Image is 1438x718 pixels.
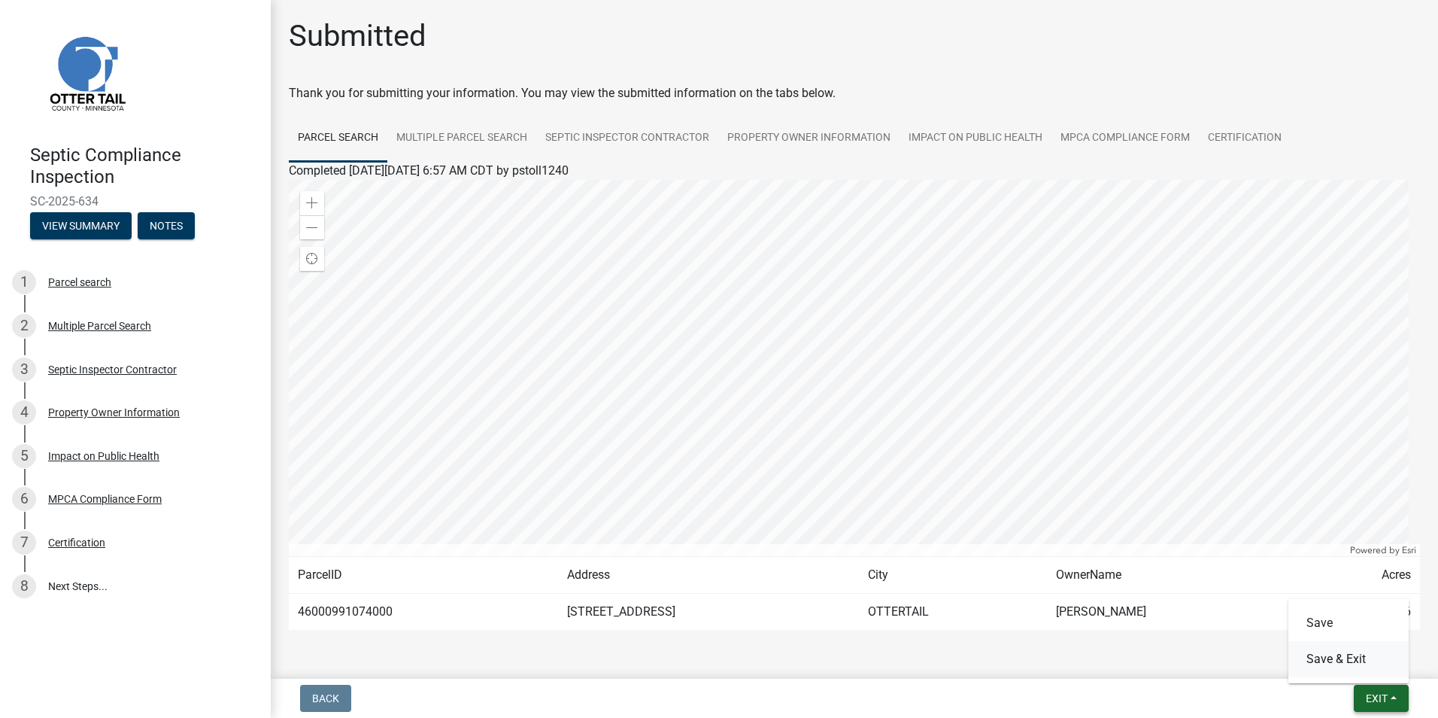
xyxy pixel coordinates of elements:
[289,84,1420,102] div: Thank you for submitting your information. You may view the submitted information on the tabs below.
[48,364,177,375] div: Septic Inspector Contractor
[300,247,324,271] div: Find my location
[1051,114,1199,163] a: MPCA Compliance Form
[289,557,558,594] td: ParcelID
[387,114,536,163] a: Multiple Parcel Search
[300,215,324,239] div: Zoom out
[48,494,162,504] div: MPCA Compliance Form
[1047,594,1305,631] td: [PERSON_NAME]
[12,400,36,424] div: 4
[312,692,339,704] span: Back
[30,145,259,188] h4: Septic Compliance Inspection
[859,594,1047,631] td: OTTERTAIL
[1199,114,1291,163] a: Certification
[1402,545,1416,555] a: Esri
[289,114,387,163] a: Parcel search
[30,221,132,233] wm-modal-confirm: Summary
[48,451,159,461] div: Impact on Public Health
[1288,605,1409,641] button: Save
[289,18,426,54] h1: Submitted
[300,191,324,215] div: Zoom in
[138,221,195,233] wm-modal-confirm: Notes
[859,557,1047,594] td: City
[48,537,105,548] div: Certification
[1305,594,1420,631] td: 0.936
[1047,557,1305,594] td: OwnerName
[558,557,859,594] td: Address
[48,321,151,331] div: Multiple Parcel Search
[1346,544,1420,556] div: Powered by
[1288,641,1409,677] button: Save & Exit
[12,574,36,598] div: 8
[12,444,36,468] div: 5
[30,194,241,208] span: SC-2025-634
[1288,599,1409,683] div: Exit
[300,685,351,712] button: Back
[1305,557,1420,594] td: Acres
[1366,692,1388,704] span: Exit
[48,407,180,418] div: Property Owner Information
[12,487,36,511] div: 6
[900,114,1051,163] a: Impact on Public Health
[12,357,36,382] div: 3
[718,114,900,163] a: Property Owner Information
[536,114,718,163] a: Septic Inspector Contractor
[12,270,36,294] div: 1
[289,594,558,631] td: 46000991074000
[30,16,143,129] img: Otter Tail County, Minnesota
[289,163,569,178] span: Completed [DATE][DATE] 6:57 AM CDT by pstoll1240
[558,594,859,631] td: [STREET_ADDRESS]
[12,314,36,338] div: 2
[12,531,36,555] div: 7
[30,212,132,239] button: View Summary
[1354,685,1409,712] button: Exit
[138,212,195,239] button: Notes
[48,277,111,288] div: Parcel search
